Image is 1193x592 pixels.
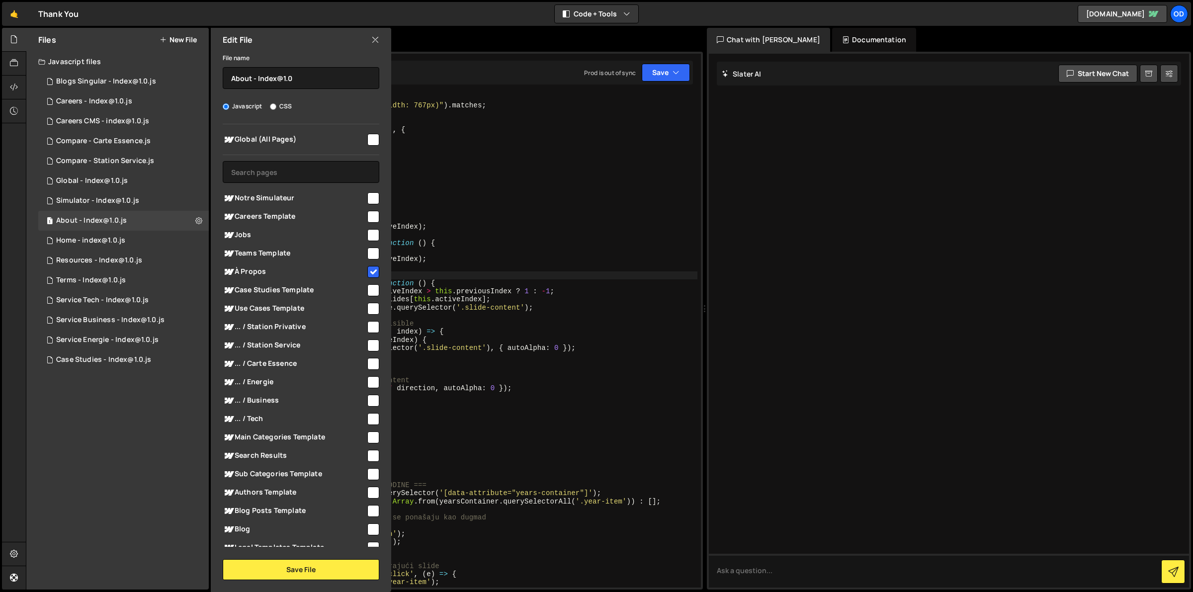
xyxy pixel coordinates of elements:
div: 16150/43555.js [38,270,209,290]
input: Name [223,67,379,89]
div: Documentation [832,28,916,52]
span: Blog Posts Template [223,505,366,517]
span: Search Results [223,450,366,462]
div: Simulator - Index@1.0.js [56,196,139,205]
button: Start new chat [1058,65,1137,83]
label: File name [223,53,250,63]
span: ... / Business [223,395,366,407]
span: Jobs [223,229,366,241]
label: CSS [270,101,292,111]
button: Code + Tools [555,5,638,23]
div: About - Index@1.0.js [56,216,127,225]
button: Save [642,64,690,82]
span: Use Cases Template [223,303,366,315]
a: Od [1170,5,1188,23]
span: Blog [223,523,366,535]
span: Careers Template [223,211,366,223]
span: ... / Carte Essence [223,358,366,370]
span: Sub Categories Template [223,468,366,480]
button: Save File [223,559,379,580]
div: Global - Index@1.0.js [56,176,128,185]
input: Javascript [223,103,229,110]
div: 16150/43693.js [38,310,209,330]
a: [DOMAIN_NAME] [1078,5,1167,23]
div: Compare - Carte Essence.js [56,137,151,146]
span: Global (All Pages) [223,134,366,146]
label: Javascript [223,101,262,111]
div: 16150/45011.js [38,72,209,91]
span: ... / Station Service [223,339,366,351]
h2: Slater AI [722,69,762,79]
h2: Files [38,34,56,45]
div: 16150/44188.js [38,211,209,231]
div: Service Energie - Index@1.0.js [56,336,159,344]
div: 16150/44830.js [38,91,209,111]
div: 16150/44848.js [38,111,209,131]
div: Compare - Station Service.js [56,157,154,166]
div: Service Tech - Index@1.0.js [56,296,149,305]
h2: Edit File [223,34,253,45]
div: Case Studies - Index@1.0.js [56,355,151,364]
div: Service Business - Index@1.0.js [56,316,165,325]
span: ... / Station Privative [223,321,366,333]
div: Resources - Index@1.0.js [56,256,142,265]
div: 16150/43401.js [38,231,209,251]
div: 16150/43704.js [38,290,209,310]
button: New File [160,36,197,44]
input: Search pages [223,161,379,183]
span: Notre Simulateur [223,192,366,204]
div: 16150/43656.js [38,251,209,270]
a: 🤙 [2,2,26,26]
span: Teams Template [223,248,366,259]
div: 16150/45666.js [38,191,209,211]
span: À Propos [223,266,366,278]
div: 16150/44116.js [38,350,209,370]
span: Authors Template [223,487,366,499]
span: ... / Tech [223,413,366,425]
span: Legal Templates Template [223,542,366,554]
div: Chat with [PERSON_NAME] [707,28,830,52]
div: 16150/43695.js [38,171,209,191]
div: Prod is out of sync [584,69,636,77]
div: Javascript files [26,52,209,72]
span: 1 [47,218,53,226]
div: 16150/43762.js [38,330,209,350]
div: 16150/44840.js [38,151,209,171]
input: CSS [270,103,276,110]
span: ... / Energie [223,376,366,388]
span: Case Studies Template [223,284,366,296]
div: Home - index@1.0.js [56,236,125,245]
div: 16150/45745.js [38,131,209,151]
div: Thank You [38,8,79,20]
span: Main Categories Template [223,431,366,443]
div: Careers CMS - index@1.0.js [56,117,149,126]
div: Blogs Singular - Index@1.0.js [56,77,156,86]
div: Careers - Index@1.0.js [56,97,132,106]
div: Terms - Index@1.0.js [56,276,126,285]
